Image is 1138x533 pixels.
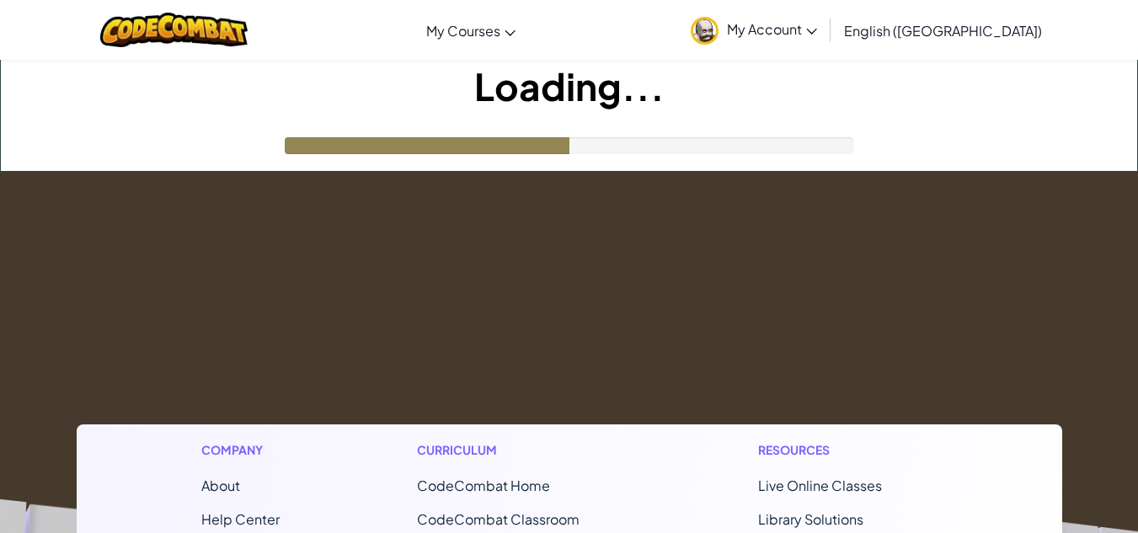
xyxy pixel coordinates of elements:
[844,22,1042,40] span: English ([GEOGRAPHIC_DATA])
[1,60,1137,112] h1: Loading...
[201,441,280,459] h1: Company
[758,477,882,494] a: Live Online Classes
[727,20,817,38] span: My Account
[758,441,938,459] h1: Resources
[836,8,1050,53] a: English ([GEOGRAPHIC_DATA])
[691,17,719,45] img: avatar
[417,510,580,528] a: CodeCombat Classroom
[418,8,524,53] a: My Courses
[201,477,240,494] a: About
[417,477,550,494] span: CodeCombat Home
[426,22,500,40] span: My Courses
[682,3,825,56] a: My Account
[417,441,621,459] h1: Curriculum
[758,510,863,528] a: Library Solutions
[100,13,248,47] img: CodeCombat logo
[201,510,280,528] a: Help Center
